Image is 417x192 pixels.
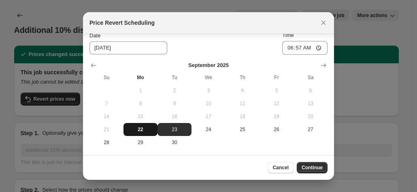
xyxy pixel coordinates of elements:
span: 28 [93,139,120,146]
button: Today Monday September 22 2025 [123,123,157,136]
span: Mo [127,74,154,81]
span: 20 [297,113,324,120]
span: We [195,74,222,81]
span: 30 [161,139,188,146]
span: 19 [263,113,290,120]
button: Wednesday September 24 2025 [191,123,226,136]
button: Sunday September 21 2025 [89,123,123,136]
button: Friday September 5 2025 [260,84,294,97]
span: 9 [161,100,188,107]
span: Cancel [273,164,289,171]
input: 12:00 [282,41,328,55]
span: 11 [229,100,256,107]
span: 22 [127,126,154,133]
span: 13 [297,100,324,107]
span: Su [93,74,120,81]
button: Thursday September 11 2025 [226,97,260,110]
span: 27 [297,126,324,133]
button: Tuesday September 2 2025 [157,84,191,97]
button: Monday September 29 2025 [123,136,157,149]
button: Close [318,17,329,28]
span: 17 [195,113,222,120]
span: 8 [127,100,154,107]
span: 14 [93,113,120,120]
span: 4 [229,87,256,94]
button: Thursday September 25 2025 [226,123,260,136]
th: Thursday [226,71,260,84]
button: Tuesday September 30 2025 [157,136,191,149]
th: Saturday [294,71,328,84]
span: Time [282,32,294,38]
span: 7 [93,100,120,107]
span: 24 [195,126,222,133]
span: Tu [161,74,188,81]
span: 12 [263,100,290,107]
button: Continue [297,162,328,173]
span: Fr [263,74,290,81]
span: 3 [195,87,222,94]
button: Monday September 8 2025 [123,97,157,110]
span: 29 [127,139,154,146]
span: 15 [127,113,154,120]
span: Th [229,74,256,81]
span: Continue [302,164,323,171]
span: 18 [229,113,256,120]
button: Sunday September 7 2025 [89,97,123,110]
span: 6 [297,87,324,94]
button: Monday September 1 2025 [123,84,157,97]
th: Sunday [89,71,123,84]
button: Thursday September 4 2025 [226,84,260,97]
input: 9/22/2025 [89,41,167,54]
span: Date [89,32,100,39]
span: 21 [93,126,120,133]
button: Tuesday September 9 2025 [157,97,191,110]
button: Friday September 19 2025 [260,110,294,123]
span: 1 [127,87,154,94]
button: Friday September 12 2025 [260,97,294,110]
button: Tuesday September 16 2025 [157,110,191,123]
h2: Price Revert Scheduling [89,19,155,27]
th: Friday [260,71,294,84]
th: Wednesday [191,71,226,84]
span: 2 [161,87,188,94]
button: Saturday September 6 2025 [294,84,328,97]
span: 16 [161,113,188,120]
span: 5 [263,87,290,94]
button: Saturday September 13 2025 [294,97,328,110]
button: Cancel [268,162,294,173]
th: Monday [123,71,157,84]
button: Show next month, October 2025 [318,60,329,71]
span: 10 [195,100,222,107]
span: 26 [263,126,290,133]
span: 25 [229,126,256,133]
span: 23 [161,126,188,133]
button: Monday September 15 2025 [123,110,157,123]
button: Sunday September 28 2025 [89,136,123,149]
button: Tuesday September 23 2025 [157,123,191,136]
button: Wednesday September 17 2025 [191,110,226,123]
button: Wednesday September 10 2025 [191,97,226,110]
th: Tuesday [157,71,191,84]
button: Wednesday September 3 2025 [191,84,226,97]
button: Saturday September 20 2025 [294,110,328,123]
button: Sunday September 14 2025 [89,110,123,123]
button: Show previous month, August 2025 [88,60,99,71]
button: Friday September 26 2025 [260,123,294,136]
button: Saturday September 27 2025 [294,123,328,136]
button: Thursday September 18 2025 [226,110,260,123]
span: Sa [297,74,324,81]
